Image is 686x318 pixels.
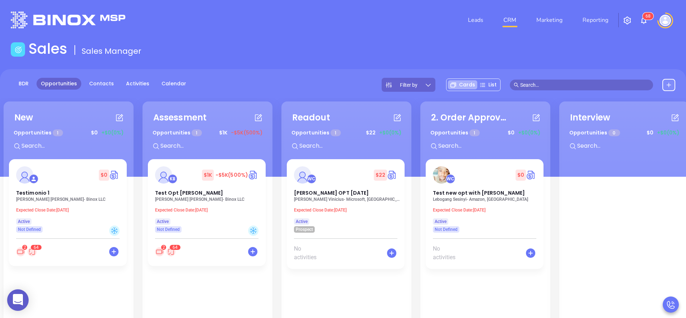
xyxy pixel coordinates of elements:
span: $ 0 [645,127,655,138]
a: profileWalter Contreras$0Circle dollarTest new opt with [PERSON_NAME]Lebogang Sesinyi- Amazon, [G... [426,159,544,233]
span: +$0 (0%) [101,129,124,137]
p: Opportunities [153,126,202,139]
span: Felipe OPT may 9 [294,189,369,196]
a: Activities [122,78,154,90]
span: 6 [34,245,36,250]
div: profileWalter Contreras$22Circle dollar[PERSON_NAME] OPT [DATE][PERSON_NAME] Vinicius- Microsoft,... [287,159,406,272]
div: ReadoutOpportunities 1$22+$0(0%) [287,107,406,159]
span: Not Defined [435,226,458,233]
input: Search... [299,141,406,151]
span: Active [435,218,446,226]
input: Search… [520,81,649,89]
div: Readout [292,111,330,124]
span: 6 [173,245,175,250]
div: Cold [109,226,120,236]
p: Expected Close Date: [DATE] [155,208,262,213]
img: Test Opt David Romero [155,166,172,184]
div: 2. Order ApprovedOpportunities 1$0+$0(0%) [426,107,545,159]
sup: 64 [170,245,180,250]
div: 2. Order Approved [431,111,510,124]
span: 1 [53,129,63,136]
div: Assessment [153,111,207,124]
a: profileWalter Contreras$22Circle dollar[PERSON_NAME] OPT [DATE][PERSON_NAME] Vinicius- Microsoft,... [287,159,405,233]
a: Opportunities [37,78,81,90]
p: David Romero - Binox LLC [16,197,124,202]
sup: 2 [161,245,166,250]
span: 2 [163,245,165,250]
span: $ 1K [202,170,214,181]
input: Search... [576,141,684,151]
span: Prospect [296,226,313,233]
span: 0 [608,129,620,136]
p: Opportunities [430,126,480,139]
a: Marketing [533,13,565,27]
span: 4 [36,245,39,250]
a: BDR [14,78,33,90]
div: NewOpportunities 1$0+$0(0%) [9,107,128,159]
span: $ 0 [506,127,516,138]
img: Test new opt with kevin [433,166,450,184]
sup: 68 [643,13,653,20]
img: Felipe OPT may 9 [294,166,311,184]
span: $ 0 [89,127,100,138]
a: Leads [465,13,486,27]
div: Cards [448,80,477,89]
p: Expected Close Date: [DATE] [433,208,540,213]
div: Interview [570,111,610,124]
span: -$5K (500%) [231,129,262,137]
span: 1 [469,129,479,136]
input: Search... [21,141,128,151]
a: Contacts [85,78,118,90]
p: Expected Close Date: [DATE] [16,208,124,213]
span: Sales Manager [82,46,141,57]
p: Opportunities [14,126,63,139]
div: Walter Contreras [307,174,316,184]
img: iconSetting [623,16,632,25]
div: Kevin Barrientos [168,174,177,184]
span: +$0 (0%) [379,129,401,137]
a: CRM [501,13,519,27]
h1: Sales [29,40,67,57]
p: Opportunities [569,126,620,139]
div: List [477,80,499,89]
p: Lebogang Sesinyi - Amazon, South Africa [433,197,540,202]
span: Testimonio 1 [16,189,49,196]
p: Opportunities [291,126,341,139]
div: Walter Contreras [446,174,455,184]
a: Calendar [157,78,190,90]
img: Quote [109,170,120,180]
span: $ 1K [217,127,229,138]
input: Search... [438,141,545,151]
span: +$0 (0%) [657,129,679,137]
div: profile $0Circle dollarTestimonio 1[PERSON_NAME] [PERSON_NAME]- Binox LLCExpected Close Date:[DAT... [9,159,128,270]
span: Not Defined [18,226,41,233]
span: No activities [294,245,325,262]
p: David Romero - Binox LLC [155,197,262,202]
img: Testimonio 1 [16,166,33,184]
span: Filter by [400,82,417,87]
span: Active [157,218,169,226]
span: Test new opt with kevin [433,189,525,196]
span: 4 [175,245,178,250]
span: Not Defined [157,226,180,233]
span: $ 22 [364,127,377,138]
span: Active [18,218,30,226]
span: 1 [192,129,202,136]
div: InterviewOpportunities 0$0+$0(0%) [565,107,684,159]
a: Quote [248,170,259,180]
span: $ 0 [99,170,109,181]
div: profileKevin Barrientos$1K-$5K(500%)Circle dollarTest Opt [PERSON_NAME][PERSON_NAME] [PERSON_NAME... [148,159,267,270]
span: Test Opt David Romero [155,189,223,196]
a: profile $0Circle dollarTestimonio 1[PERSON_NAME] [PERSON_NAME]- Binox LLCExpected Close Date:[DAT... [9,159,127,233]
p: Expected Close Date: [DATE] [294,208,401,213]
img: Quote [387,170,397,180]
img: Quote [526,170,536,180]
span: -$5K (500%) [216,171,248,179]
sup: 64 [31,245,42,250]
div: New [14,111,33,124]
span: 6 [646,14,648,19]
div: AssessmentOpportunities 1$1K-$5K(500%) [148,107,267,159]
